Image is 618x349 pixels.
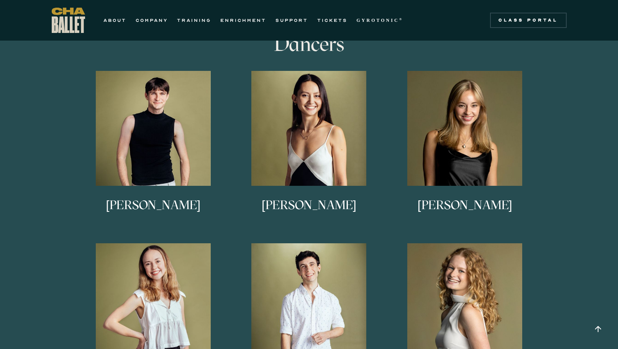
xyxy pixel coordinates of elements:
a: Class Portal [490,13,567,28]
a: [PERSON_NAME] [391,71,539,232]
a: ENRICHMENT [220,16,266,25]
h3: [PERSON_NAME] [106,199,200,224]
a: ABOUT [103,16,126,25]
h3: [PERSON_NAME] [262,199,356,224]
a: GYROTONIC® [357,16,403,25]
a: TRAINING [177,16,211,25]
a: [PERSON_NAME] [235,71,383,232]
h3: [PERSON_NAME] [418,199,512,224]
sup: ® [399,17,403,21]
div: Class Portal [495,17,562,23]
strong: GYROTONIC [357,18,399,23]
a: SUPPORT [275,16,308,25]
a: COMPANY [136,16,168,25]
h3: Dancers [185,33,434,56]
a: home [52,8,85,33]
a: [PERSON_NAME] [79,71,228,232]
a: TICKETS [317,16,348,25]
